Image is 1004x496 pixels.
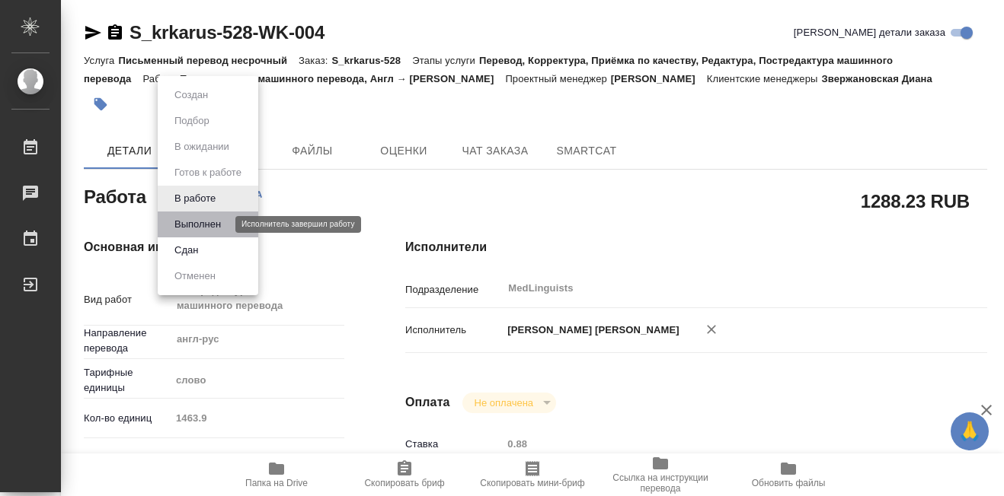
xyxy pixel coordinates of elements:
[170,164,246,181] button: Готов к работе
[170,268,220,285] button: Отменен
[170,190,220,207] button: В работе
[170,113,214,129] button: Подбор
[170,216,225,233] button: Выполнен
[170,138,234,155] button: В ожидании
[170,87,213,103] button: Создан
[170,242,203,259] button: Сдан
